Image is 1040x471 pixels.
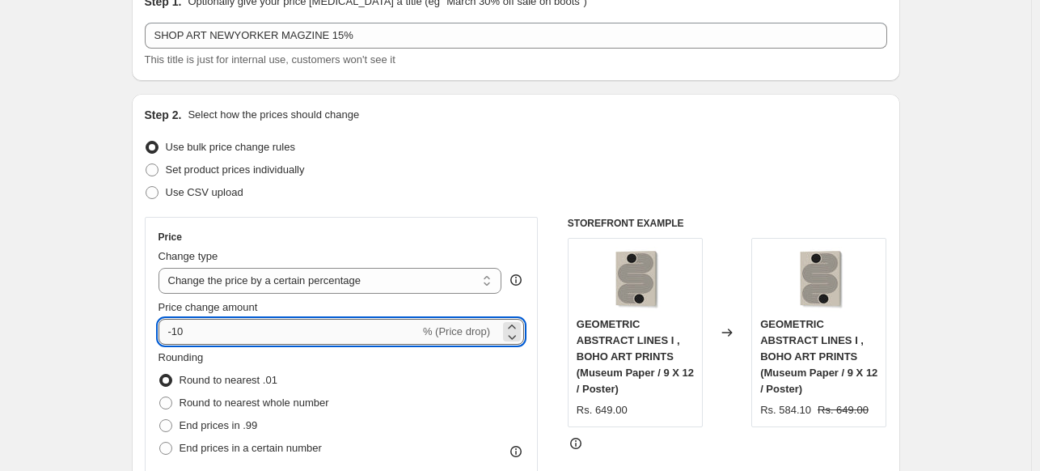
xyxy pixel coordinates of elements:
h3: Price [159,231,182,244]
input: 30% off holiday sale [145,23,887,49]
span: % (Price drop) [423,325,490,337]
span: Price change amount [159,301,258,313]
span: End prices in .99 [180,419,258,431]
span: Rounding [159,351,204,363]
span: End prices in a certain number [180,442,322,454]
span: Round to nearest whole number [180,397,329,409]
span: Change type [159,250,218,262]
input: -15 [159,319,420,345]
p: Select how the prices should change [188,107,359,123]
span: GEOMETRIC ABSTRACT LINES I , BOHO ART PRINTS (Museum Paper / 9 X 12 / Poster) [577,318,694,395]
div: Rs. 649.00 [577,402,628,418]
img: gallerywrap-resized_212f066c-7c3d-4415-9b16-553eb73bee29_80x.jpg [602,247,667,312]
div: Rs. 584.10 [760,402,811,418]
span: Use bulk price change rules [166,141,295,153]
span: This title is just for internal use, customers won't see it [145,53,395,66]
span: Set product prices individually [166,163,305,176]
span: Round to nearest .01 [180,374,277,386]
h6: STOREFRONT EXAMPLE [568,217,887,230]
span: Use CSV upload [166,186,243,198]
h2: Step 2. [145,107,182,123]
span: GEOMETRIC ABSTRACT LINES I , BOHO ART PRINTS (Museum Paper / 9 X 12 / Poster) [760,318,877,395]
img: gallerywrap-resized_212f066c-7c3d-4415-9b16-553eb73bee29_80x.jpg [787,247,852,312]
div: help [508,272,524,288]
strike: Rs. 649.00 [818,402,869,418]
